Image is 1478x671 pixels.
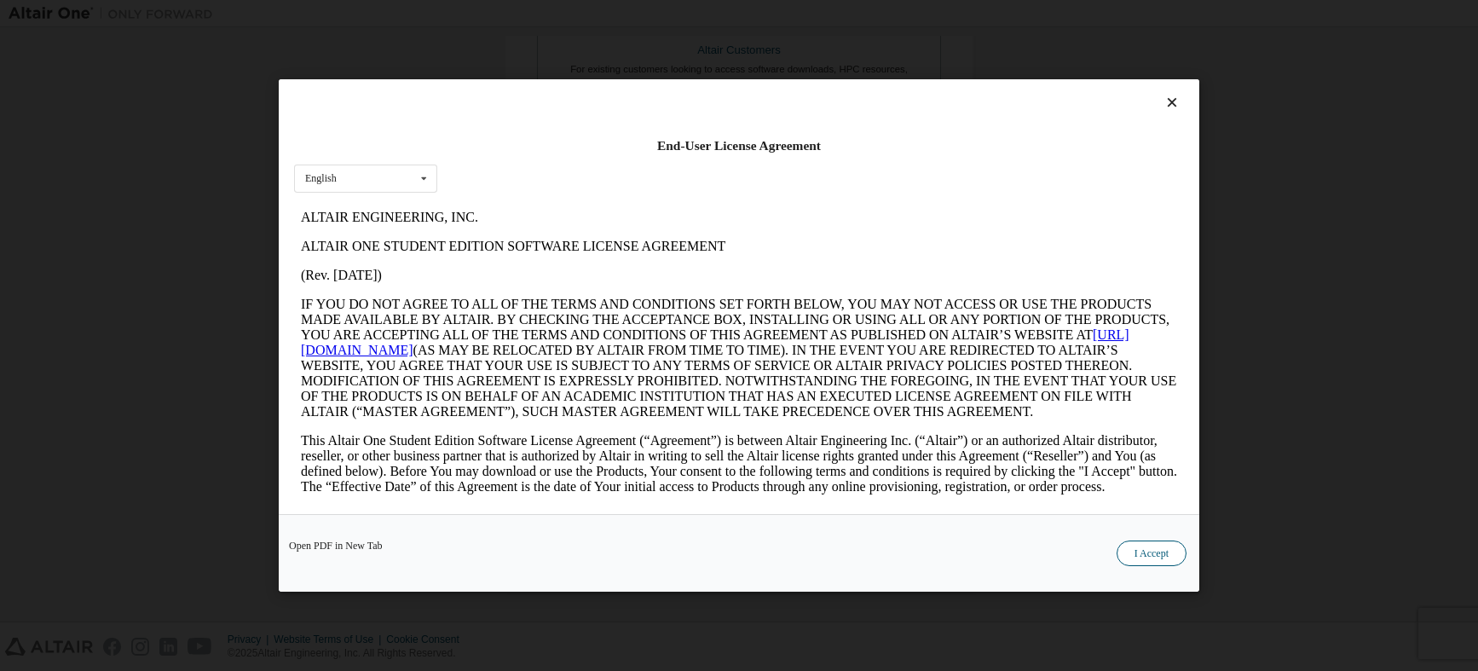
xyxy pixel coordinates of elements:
[289,541,383,551] a: Open PDF in New Tab
[7,94,883,217] p: IF YOU DO NOT AGREE TO ALL OF THE TERMS AND CONDITIONS SET FORTH BELOW, YOU MAY NOT ACCESS OR USE...
[7,7,883,22] p: ALTAIR ENGINEERING, INC.
[305,174,337,184] div: English
[7,124,835,154] a: [URL][DOMAIN_NAME]
[7,36,883,51] p: ALTAIR ONE STUDENT EDITION SOFTWARE LICENSE AGREEMENT
[1117,541,1186,566] button: I Accept
[7,65,883,80] p: (Rev. [DATE])
[7,230,883,292] p: This Altair One Student Edition Software License Agreement (“Agreement”) is between Altair Engine...
[294,137,1184,154] div: End-User License Agreement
